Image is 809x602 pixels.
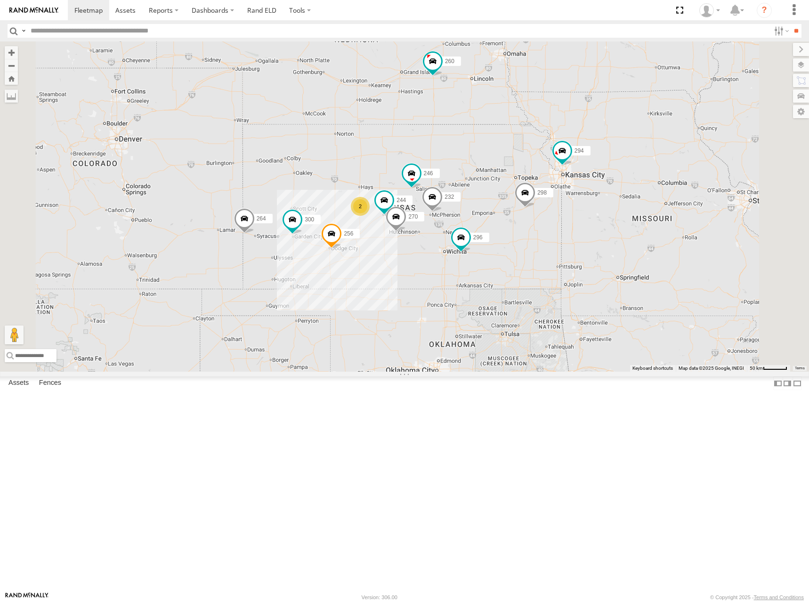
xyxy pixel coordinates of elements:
[396,196,406,203] span: 244
[257,215,266,221] span: 264
[793,105,809,118] label: Map Settings
[305,216,314,222] span: 300
[574,147,584,154] span: 294
[5,46,18,59] button: Zoom in
[696,3,723,17] div: Shane Miller
[770,24,791,38] label: Search Filter Options
[5,89,18,103] label: Measure
[5,59,18,72] button: Zoom out
[710,594,804,600] div: © Copyright 2025 -
[9,7,58,14] img: rand-logo.svg
[750,366,763,371] span: 50 km
[5,325,24,344] button: Drag Pegman onto the map to open Street View
[4,377,33,390] label: Assets
[795,366,805,370] a: Terms (opens in new tab)
[632,365,673,372] button: Keyboard shortcuts
[773,376,783,390] label: Dock Summary Table to the Left
[754,594,804,600] a: Terms and Conditions
[362,594,397,600] div: Version: 306.00
[5,593,49,602] a: Visit our Website
[5,72,18,85] button: Zoom Home
[20,24,27,38] label: Search Query
[445,194,454,200] span: 232
[537,189,547,196] span: 298
[793,376,802,390] label: Hide Summary Table
[473,234,483,241] span: 296
[34,377,66,390] label: Fences
[408,213,418,220] span: 270
[679,366,744,371] span: Map data ©2025 Google, INEGI
[783,376,792,390] label: Dock Summary Table to the Right
[445,58,454,65] span: 260
[344,230,353,237] span: 256
[757,3,772,18] i: ?
[351,197,370,216] div: 2
[747,365,790,372] button: Map Scale: 50 km per 48 pixels
[424,170,433,177] span: 246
